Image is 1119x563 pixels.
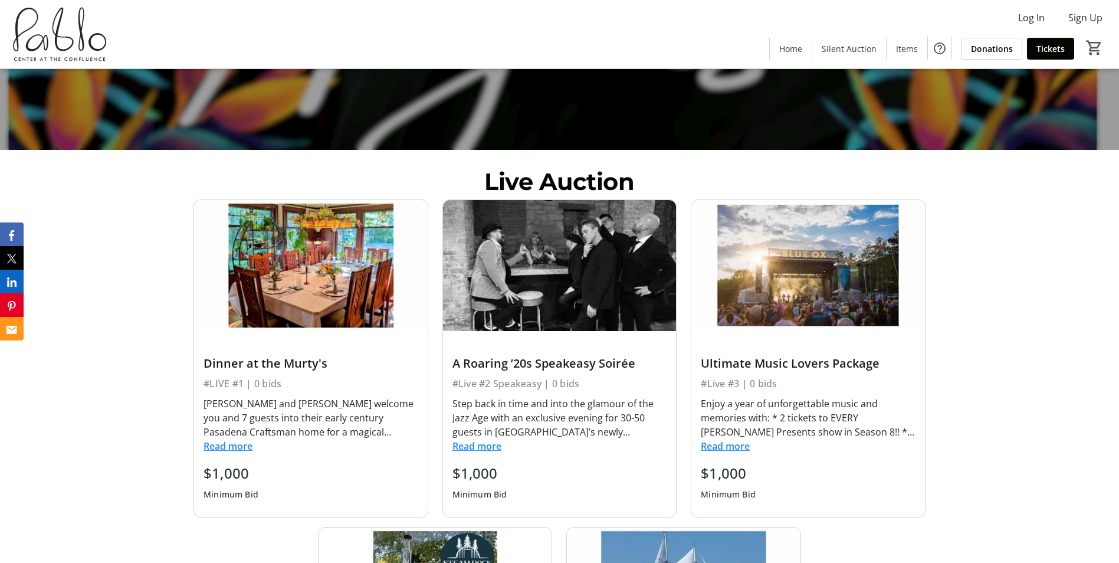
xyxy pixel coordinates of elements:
[194,200,428,331] img: Dinner at the Murty's
[701,397,915,439] div: Enjoy a year of unforgettable music and memories with: * 2 tickets to EVERY [PERSON_NAME] Present...
[896,42,918,55] span: Items
[452,484,507,505] div: Minimum Bid
[691,200,925,331] img: Ultimate Music Lovers Package
[887,38,927,60] a: Items
[452,463,507,484] div: $1,000
[701,375,915,392] div: #Live #3 | 0 bids
[484,164,634,199] div: Live Auction
[1027,38,1074,60] a: Tickets
[770,38,812,60] a: Home
[452,356,667,371] div: A Roaring ’20s Speakeasy Soirée
[779,42,802,55] span: Home
[204,484,258,505] div: Minimum Bid
[7,5,112,64] img: Pablo Center's Logo
[812,38,886,60] a: Silent Auction
[1068,11,1102,25] span: Sign Up
[928,37,951,60] button: Help
[443,200,677,331] img: A Roaring ’20s Speakeasy Soirée
[1009,8,1054,27] button: Log In
[701,439,750,453] button: Read more
[1018,11,1045,25] span: Log In
[204,375,418,392] div: #LIVE #1 | 0 bids
[204,439,252,453] button: Read more
[962,38,1022,60] a: Donations
[701,463,756,484] div: $1,000
[822,42,877,55] span: Silent Auction
[452,439,501,453] button: Read more
[971,42,1013,55] span: Donations
[1036,42,1065,55] span: Tickets
[204,356,418,371] div: Dinner at the Murty's
[452,397,667,439] div: Step back in time and into the glamour of the Jazz Age with an exclusive evening for 30-50 guests...
[204,397,418,439] div: [PERSON_NAME] and [PERSON_NAME] welcome you and 7 guests into their early century Pasadena Crafts...
[701,356,915,371] div: Ultimate Music Lovers Package
[1059,8,1112,27] button: Sign Up
[452,375,667,392] div: #Live #2 Speakeasy | 0 bids
[701,484,756,505] div: Minimum Bid
[204,463,258,484] div: $1,000
[1084,37,1105,58] button: Cart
